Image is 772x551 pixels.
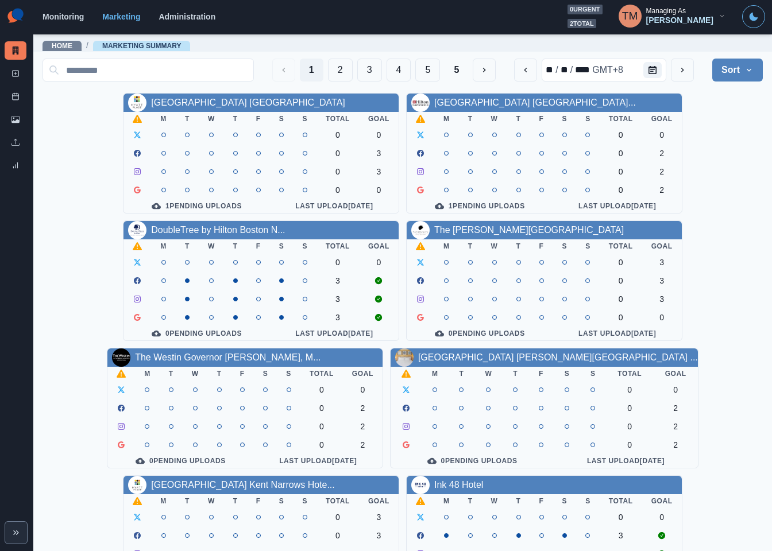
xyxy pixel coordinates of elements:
th: W [199,239,224,253]
th: Total [600,494,642,508]
div: 3 [368,149,389,158]
a: Marketing [102,12,140,21]
th: S [553,494,577,508]
th: S [254,367,277,381]
th: Goal [642,494,682,508]
button: Managing As[PERSON_NAME] [609,5,735,28]
a: Review Summary [5,156,26,174]
th: Goal [343,367,383,381]
img: 109089271703091 [411,221,430,239]
th: F [530,494,553,508]
div: 0 [651,513,673,522]
th: W [482,239,507,253]
div: 2 [651,185,673,195]
th: S [293,112,316,126]
span: 0 urgent [568,5,603,14]
th: W [183,367,208,381]
div: 0 Pending Uploads [117,456,245,465]
th: S [553,112,577,126]
th: Total [300,367,343,381]
button: Sort [712,59,763,82]
div: 0 [609,513,633,522]
div: 0 [310,385,334,394]
div: 0 [615,385,644,394]
a: The [PERSON_NAME][GEOGRAPHIC_DATA] [434,225,624,235]
div: 0 [310,403,334,413]
div: 2 [352,440,373,449]
a: Marketing Summary [102,42,182,50]
button: previous [514,59,537,82]
th: T [503,367,528,381]
th: T [176,239,199,253]
a: [GEOGRAPHIC_DATA] [PERSON_NAME][GEOGRAPHIC_DATA] ... [418,352,698,362]
th: M [434,494,459,508]
div: 0 [609,130,633,139]
div: year [574,63,591,77]
th: T [224,112,247,126]
div: 2 [663,403,689,413]
th: W [482,494,507,508]
th: Total [600,112,642,126]
th: Goal [359,239,399,253]
div: 3 [326,276,350,285]
th: S [293,239,316,253]
a: Media Library [5,110,26,129]
th: S [554,367,580,381]
div: 2 [352,403,373,413]
button: Next Media [473,59,496,82]
button: Toggle Mode [742,5,765,28]
img: 133590238785 [411,476,430,494]
a: Marketing Summary [5,41,26,60]
div: time zone [591,63,624,77]
div: 0 [609,149,633,158]
div: 0 [368,130,389,139]
div: 0 [615,422,644,431]
div: Last Upload [DATE] [562,329,673,338]
th: F [247,494,270,508]
div: 3 [651,276,673,285]
div: 0 [310,422,334,431]
div: 0 [368,258,389,267]
th: S [580,367,606,381]
span: / [86,40,88,52]
div: 0 [609,167,633,176]
nav: breadcrumb [43,40,190,52]
th: F [528,367,554,381]
th: W [199,112,224,126]
a: Administration [159,12,215,21]
button: Calendar [643,62,662,78]
th: S [576,494,600,508]
a: [GEOGRAPHIC_DATA] [GEOGRAPHIC_DATA] [151,98,345,107]
th: T [176,494,199,508]
button: Page 5 [415,59,440,82]
th: Total [316,239,359,253]
th: T [507,112,530,126]
th: T [507,494,530,508]
div: 0 [609,258,633,267]
button: Page 3 [357,59,382,82]
div: Last Upload [DATE] [562,201,673,211]
th: S [576,112,600,126]
th: S [553,239,577,253]
th: T [160,367,183,381]
div: 0 [326,149,350,158]
div: 3 [326,313,350,322]
th: Goal [642,239,682,253]
div: month [545,63,554,77]
div: Last Upload [DATE] [563,456,689,465]
img: 111667637247192 [411,94,430,112]
th: Goal [642,112,682,126]
div: 2 [651,149,673,158]
div: 0 [609,294,633,304]
div: Managing As [646,7,686,15]
div: 3 [368,513,389,522]
th: M [151,112,176,126]
div: 2 [663,422,689,431]
div: 0 [326,258,350,267]
div: Tony Manalo [622,2,638,30]
div: 3 [368,167,389,176]
div: 0 [651,313,673,322]
div: 2 [651,167,673,176]
th: W [474,367,503,381]
th: T [459,494,482,508]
